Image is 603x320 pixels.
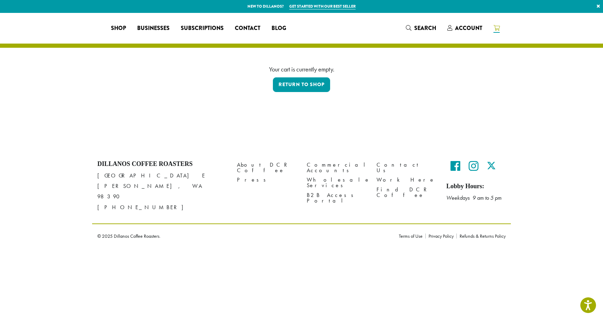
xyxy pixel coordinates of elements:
a: Press [237,175,296,185]
a: Find DCR Coffee [377,185,436,200]
span: Account [455,24,482,32]
span: Contact [235,24,260,33]
a: Wholesale Services [307,175,366,190]
a: Get started with our best seller [289,3,356,9]
a: Work Here [377,175,436,185]
a: Refunds & Returns Policy [456,234,506,238]
em: Weekdays 9 am to 5 pm [446,194,501,201]
p: © 2025 Dillanos Coffee Roasters. [97,234,388,238]
a: Return to shop [273,77,330,92]
h5: Lobby Hours: [446,183,506,190]
a: Shop [105,23,132,34]
a: Search [400,22,442,34]
a: Contact Us [377,160,436,175]
a: B2B Access Portal [307,190,366,205]
h4: Dillanos Coffee Roasters [97,160,226,168]
a: Privacy Policy [425,234,456,238]
a: About DCR Coffee [237,160,296,175]
a: Commercial Accounts [307,160,366,175]
a: Terms of Use [399,234,425,238]
span: Subscriptions [181,24,224,33]
span: Businesses [137,24,170,33]
p: [GEOGRAPHIC_DATA] E [PERSON_NAME], WA 98390 [PHONE_NUMBER] [97,170,226,212]
span: Blog [271,24,286,33]
span: Shop [111,24,126,33]
span: Search [414,24,436,32]
div: Your cart is currently empty. [103,64,500,74]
